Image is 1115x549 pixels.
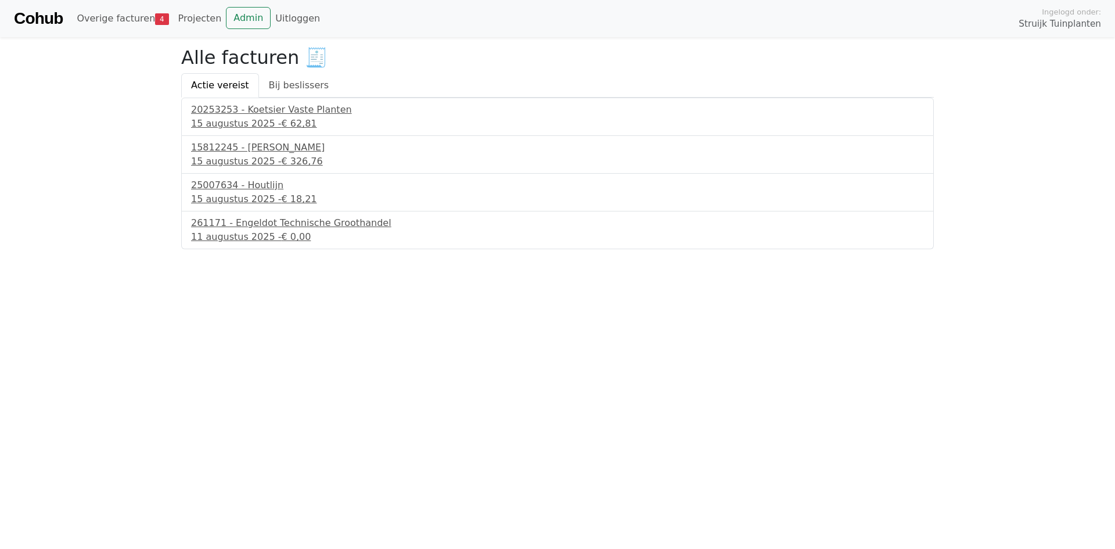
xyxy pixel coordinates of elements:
div: 15 augustus 2025 - [191,117,924,131]
span: € 0,00 [281,231,311,242]
div: 261171 - Engeldot Technische Groothandel [191,216,924,230]
a: Cohub [14,5,63,33]
div: 11 augustus 2025 - [191,230,924,244]
a: 20253253 - Koetsier Vaste Planten15 augustus 2025 -€ 62,81 [191,103,924,131]
h2: Alle facturen 🧾 [181,46,934,69]
a: Uitloggen [271,7,325,30]
span: 4 [155,13,168,25]
div: 15 augustus 2025 - [191,192,924,206]
div: 15 augustus 2025 - [191,155,924,168]
span: € 18,21 [281,193,316,204]
div: 20253253 - Koetsier Vaste Planten [191,103,924,117]
div: 15812245 - [PERSON_NAME] [191,141,924,155]
a: Projecten [174,7,226,30]
a: Bij beslissers [259,73,339,98]
span: Ingelogd onder: [1042,6,1101,17]
a: 15812245 - [PERSON_NAME]15 augustus 2025 -€ 326,76 [191,141,924,168]
span: € 62,81 [281,118,316,129]
a: 261171 - Engeldot Technische Groothandel11 augustus 2025 -€ 0,00 [191,216,924,244]
a: Actie vereist [181,73,259,98]
span: € 326,76 [281,156,322,167]
div: 25007634 - Houtlijn [191,178,924,192]
a: 25007634 - Houtlijn15 augustus 2025 -€ 18,21 [191,178,924,206]
a: Overige facturen4 [72,7,173,30]
span: Struijk Tuinplanten [1019,17,1101,31]
a: Admin [226,7,271,29]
